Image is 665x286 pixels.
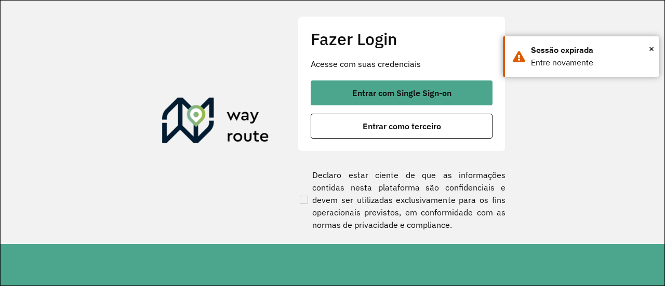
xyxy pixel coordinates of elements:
img: Roteirizador AmbevTech [162,98,269,147]
button: button [311,114,493,139]
h2: Fazer Login [311,29,493,49]
button: Close [649,41,654,57]
span: Entrar com Single Sign-on [352,89,451,97]
span: Entrar como terceiro [363,122,441,130]
div: Entre novamente [531,57,651,69]
span: × [649,41,654,57]
button: button [311,80,493,105]
p: Acesse com suas credenciais [311,58,493,70]
label: Declaro estar ciente de que as informações contidas nesta plataforma são confidenciais e devem se... [298,169,506,231]
div: Sessão expirada [531,44,651,57]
